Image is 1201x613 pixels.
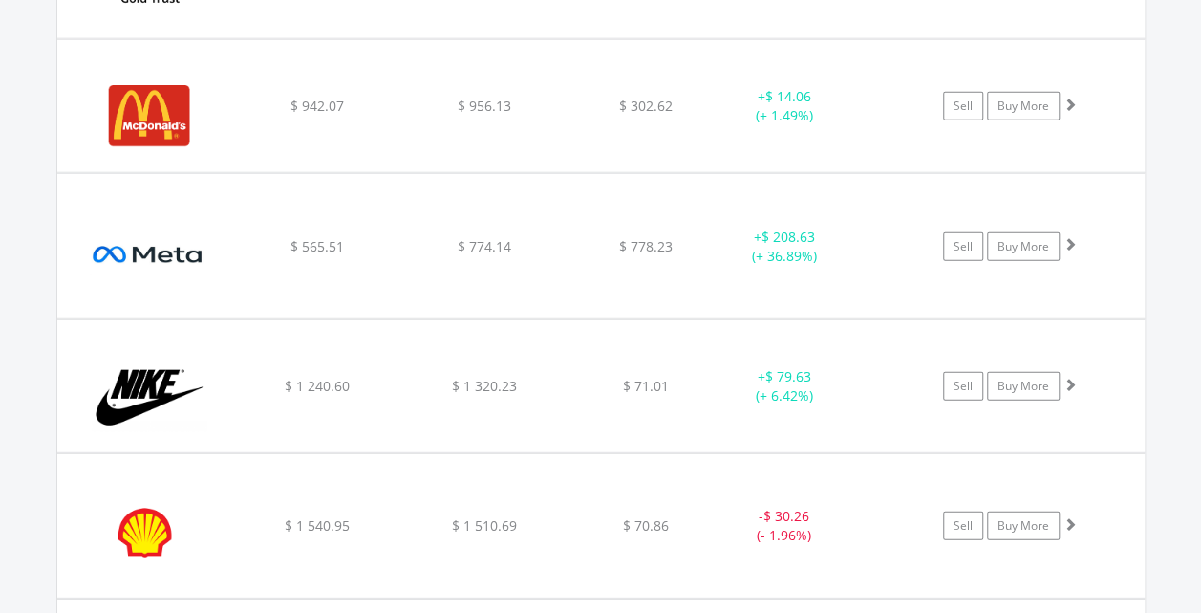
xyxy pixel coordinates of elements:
a: Buy More [987,92,1060,120]
div: + (+ 1.49%) [713,87,857,125]
span: $ 70.86 [623,516,669,535]
span: $ 302.62 [619,97,673,115]
span: $ 208.63 [761,228,815,246]
span: $ 565.51 [290,237,343,255]
img: EQU.US.MCD.png [67,64,231,167]
span: $ 79.63 [765,367,811,385]
a: Sell [943,512,983,540]
a: Buy More [987,372,1060,401]
a: Buy More [987,512,1060,540]
a: Sell [943,232,983,261]
div: + (+ 6.42%) [713,367,857,405]
a: Sell [943,92,983,120]
span: $ 774.14 [458,237,511,255]
span: $ 778.23 [619,237,673,255]
span: $ 1 510.69 [452,516,517,535]
div: - (- 1.96%) [713,507,857,545]
span: $ 956.13 [458,97,511,115]
img: EQU.US.SHEL.png [67,478,231,593]
span: $ 942.07 [290,97,343,115]
a: Buy More [987,232,1060,261]
span: $ 14.06 [765,87,811,105]
a: Sell [943,372,983,401]
div: + (+ 36.89%) [713,228,857,266]
img: EQU.US.META.png [67,198,231,313]
span: $ 1 320.23 [452,377,517,395]
span: $ 30.26 [763,507,809,525]
img: EQU.US.NKE.png [67,344,231,448]
span: $ 1 540.95 [284,516,349,535]
span: $ 1 240.60 [284,377,349,395]
span: $ 71.01 [623,377,669,395]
